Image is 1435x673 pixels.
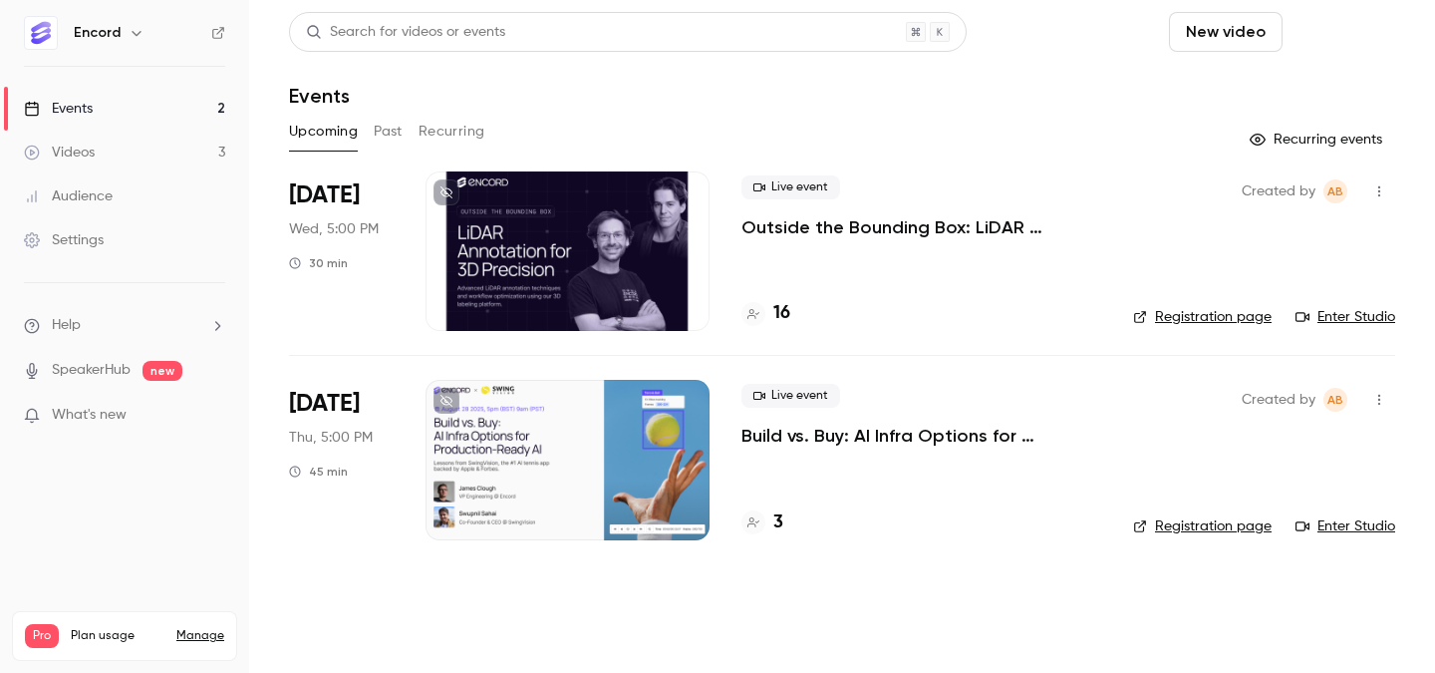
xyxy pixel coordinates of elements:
span: Created by [1242,179,1315,203]
h6: Encord [74,23,121,43]
button: Recurring events [1241,124,1395,156]
span: [DATE] [289,179,360,211]
a: 3 [741,509,783,536]
div: 30 min [289,255,348,271]
span: Thu, 5:00 PM [289,428,373,448]
span: Created by [1242,388,1315,412]
span: Live event [741,175,840,199]
a: Enter Studio [1295,307,1395,327]
span: Annabel Benjamin [1323,179,1347,203]
li: help-dropdown-opener [24,315,225,336]
div: Events [24,99,93,119]
a: Registration page [1133,516,1272,536]
div: Videos [24,143,95,163]
a: Enter Studio [1295,516,1395,536]
a: 16 [741,300,790,327]
a: Build vs. Buy: AI Infra Options for Production-Ready AI [741,424,1101,448]
a: Outside the Bounding Box: LiDAR Annotation for 3D Precision [741,215,1101,239]
button: Schedule [1291,12,1395,52]
span: Plan usage [71,628,164,644]
span: AB [1327,179,1343,203]
span: Wed, 5:00 PM [289,219,379,239]
h4: 3 [773,509,783,536]
span: new [143,361,182,381]
button: New video [1169,12,1283,52]
span: Pro [25,624,59,648]
span: [DATE] [289,388,360,420]
span: Help [52,315,81,336]
a: Registration page [1133,307,1272,327]
a: SpeakerHub [52,360,131,381]
h4: 16 [773,300,790,327]
img: Encord [25,17,57,49]
div: Aug 28 Thu, 5:00 PM (Europe/London) [289,380,394,539]
button: Recurring [419,116,485,148]
a: Manage [176,628,224,644]
div: Aug 20 Wed, 5:00 PM (Europe/London) [289,171,394,331]
span: Live event [741,384,840,408]
div: Audience [24,186,113,206]
h1: Events [289,84,350,108]
button: Past [374,116,403,148]
span: What's new [52,405,127,426]
button: Upcoming [289,116,358,148]
div: 45 min [289,464,348,480]
div: Settings [24,230,104,250]
span: Annabel Benjamin [1323,388,1347,412]
iframe: Noticeable Trigger [201,407,225,425]
span: AB [1327,388,1343,412]
div: Search for videos or events [306,22,505,43]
